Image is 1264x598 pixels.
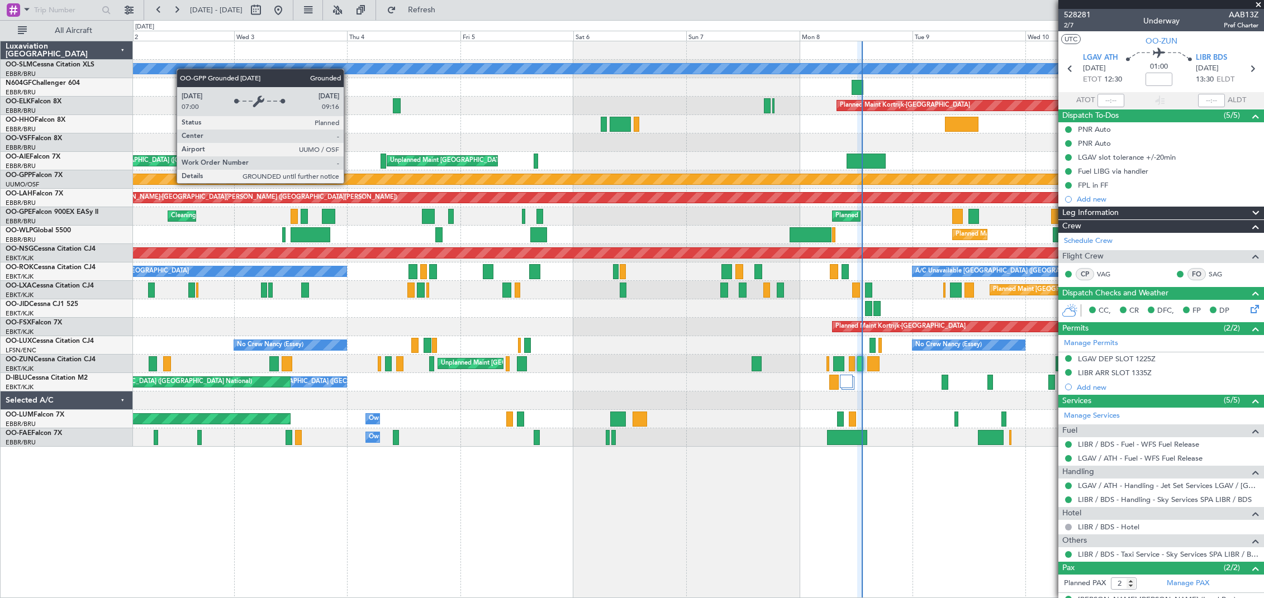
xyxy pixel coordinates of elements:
[6,356,34,363] span: OO-ZUN
[6,356,96,363] a: OO-ZUNCessna Citation CJ4
[1143,15,1180,27] div: Underway
[835,208,1038,224] div: Planned Maint [GEOGRAPHIC_DATA] ([GEOGRAPHIC_DATA] National)
[1217,74,1234,85] span: ELDT
[1196,63,1219,74] span: [DATE]
[1078,138,1111,148] div: PNR Auto
[6,70,36,78] a: EBBR/BRU
[993,281,1195,298] div: Planned Maint [GEOGRAPHIC_DATA] ([GEOGRAPHIC_DATA] National)
[1224,9,1258,21] span: AAB13Z
[1077,194,1258,204] div: Add new
[6,412,64,418] a: OO-LUMFalcon 7X
[913,31,1025,41] div: Tue 9
[6,227,71,234] a: OO-WLPGlobal 5500
[6,135,31,142] span: OO-VSF
[1078,368,1152,377] div: LIBR ARR SLOT 1335Z
[1078,453,1203,463] a: LGAV / ATH - Fuel - WFS Fuel Release
[6,190,63,197] a: OO-LAHFalcon 7X
[6,172,32,179] span: OO-GPP
[6,365,34,373] a: EBKT/KJK
[6,375,27,381] span: D-IBLU
[6,420,36,428] a: EBBR/BRU
[237,337,303,353] div: No Crew Nancy (Essey)
[6,264,34,271] span: OO-ROK
[6,338,32,345] span: OO-LUX
[1062,207,1119,219] span: Leg Information
[6,125,36,133] a: EBBR/BRU
[58,374,252,390] div: AOG Maint [GEOGRAPHIC_DATA] ([GEOGRAPHIC_DATA] National)
[1078,522,1139,532] a: LIBR / BDS - Hotel
[6,154,60,160] a: OO-AIEFalcon 7X
[1078,166,1148,176] div: Fuel LIBG via handler
[1078,495,1252,504] a: LIBR / BDS - Handling - Sky Services SPA LIBR / BDS
[34,2,98,18] input: Trip Number
[6,209,32,216] span: OO-GPE
[63,152,239,169] div: Planned Maint [GEOGRAPHIC_DATA] ([GEOGRAPHIC_DATA])
[1083,63,1106,74] span: [DATE]
[1064,9,1091,21] span: 528281
[6,438,36,447] a: EBBR/BRU
[1078,481,1258,490] a: LGAV / ATH - Handling - Jet Set Services LGAV / [GEOGRAPHIC_DATA]
[6,246,34,252] span: OO-NSG
[190,5,243,15] span: [DATE] - [DATE]
[1062,562,1075,575] span: Pax
[6,283,94,289] a: OO-LXACessna Citation CJ4
[369,429,445,446] div: Owner Melsbroek Air Base
[6,346,36,355] a: LFSN/ENC
[1224,322,1240,334] span: (2/2)
[1062,424,1077,437] span: Fuel
[237,374,424,390] div: No Crew [GEOGRAPHIC_DATA] ([GEOGRAPHIC_DATA] National)
[6,227,33,234] span: OO-WLP
[6,209,98,216] a: OO-GPEFalcon 900EX EASy II
[1062,322,1089,335] span: Permits
[1104,74,1122,85] span: 12:30
[6,338,94,345] a: OO-LUXCessna Citation CJ4
[460,31,573,41] div: Fri 5
[6,319,62,326] a: OO-FSXFalcon 7X
[6,264,96,271] a: OO-ROKCessna Citation CJ4
[6,61,32,68] span: OO-SLM
[6,61,94,68] a: OO-SLMCessna Citation XLS
[835,318,966,335] div: Planned Maint Kortrijk-[GEOGRAPHIC_DATA]
[1062,109,1119,122] span: Dispatch To-Dos
[1224,21,1258,30] span: Pref Charter
[6,117,65,123] a: OO-HHOFalcon 8X
[6,301,29,308] span: OO-JID
[1062,507,1081,520] span: Hotel
[1064,410,1120,422] a: Manage Services
[6,412,34,418] span: OO-LUM
[1062,395,1091,408] span: Services
[1224,394,1240,406] span: (5/5)
[1196,74,1214,85] span: 13:30
[1061,34,1081,44] button: UTC
[382,1,449,19] button: Refresh
[6,309,34,318] a: EBKT/KJK
[6,430,62,437] a: OO-FAEFalcon 7X
[915,337,982,353] div: No Crew Nancy (Essey)
[6,154,30,160] span: OO-AIE
[171,208,358,224] div: Cleaning [GEOGRAPHIC_DATA] ([GEOGRAPHIC_DATA] National)
[1078,152,1176,162] div: LGAV slot tolerance +/-20min
[1025,31,1138,41] div: Wed 10
[1129,305,1139,317] span: CR
[6,199,36,207] a: EBBR/BRU
[1078,180,1108,190] div: FPL in FF
[1097,94,1124,107] input: --:--
[12,22,121,40] button: All Aircraft
[1064,21,1091,30] span: 2/7
[1083,52,1118,64] span: LGAV ATH
[1062,287,1168,300] span: Dispatch Checks and Weather
[1099,305,1111,317] span: CC,
[6,301,78,308] a: OO-JIDCessna CJ1 525
[390,152,600,169] div: Unplanned Maint [GEOGRAPHIC_DATA] ([GEOGRAPHIC_DATA] National)
[121,31,234,41] div: Tue 2
[956,226,1014,243] div: Planned Maint Liege
[1219,305,1229,317] span: DP
[1167,578,1209,589] a: Manage PAX
[29,27,118,35] span: All Aircraft
[6,180,39,189] a: UUMO/OSF
[1209,269,1234,279] a: SAG
[1224,562,1240,573] span: (2/2)
[6,430,31,437] span: OO-FAE
[1196,52,1227,64] span: LIBR BDS
[6,383,34,391] a: EBKT/KJK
